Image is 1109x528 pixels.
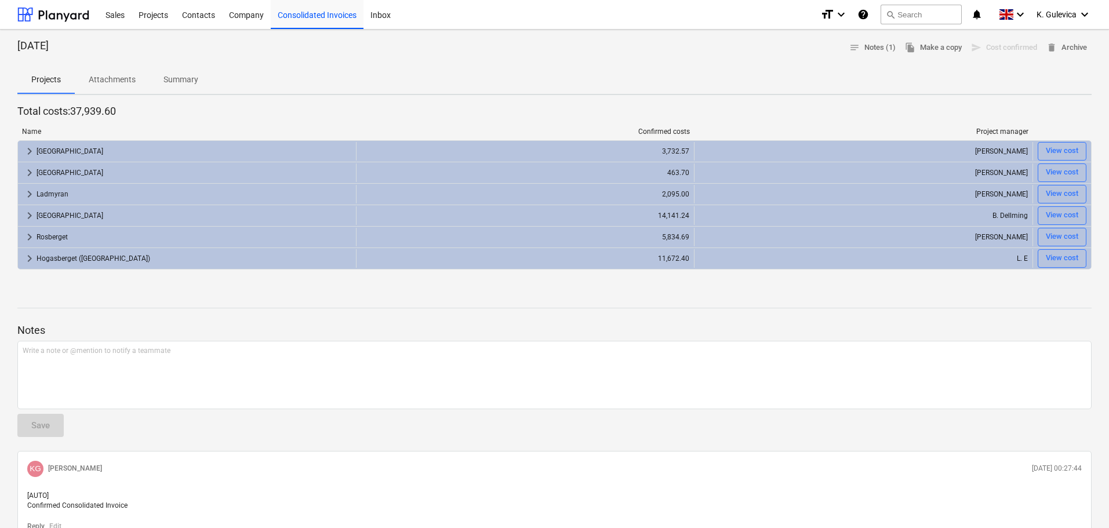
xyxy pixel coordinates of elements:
[17,39,49,53] p: [DATE]
[89,74,136,86] p: Attachments
[361,249,690,268] div: 11,672.40
[37,185,351,203] div: Ladmyran
[699,142,1028,161] div: [PERSON_NAME]
[361,228,690,246] div: 5,834.69
[1042,39,1092,57] button: Archive
[699,249,1028,268] div: L. E
[37,163,351,182] div: [GEOGRAPHIC_DATA]
[23,187,37,201] span: keyboard_arrow_right
[699,206,1028,225] div: B. Dellming
[699,185,1028,203] div: [PERSON_NAME]
[1038,249,1086,268] button: View cost
[361,185,690,203] div: 2,095.00
[886,10,895,19] span: search
[48,464,102,474] p: [PERSON_NAME]
[905,41,962,54] span: Make a copy
[23,144,37,158] span: keyboard_arrow_right
[356,128,695,136] div: Confirmed costs
[27,461,43,477] div: Kristina Gulevica
[163,74,198,86] p: Summary
[845,39,900,57] button: Notes (1)
[1038,185,1086,203] button: View cost
[834,8,848,21] i: keyboard_arrow_down
[1037,10,1077,19] span: K. Gulevica
[1046,144,1078,158] div: View cost
[900,39,966,57] button: Make a copy
[23,166,37,180] span: keyboard_arrow_right
[1046,41,1087,54] span: Archive
[1013,8,1027,21] i: keyboard_arrow_down
[905,42,915,53] span: file_copy
[699,163,1028,182] div: [PERSON_NAME]
[1051,472,1109,528] iframe: Chat Widget
[1038,228,1086,246] button: View cost
[361,206,690,225] div: 14,141.24
[1046,209,1078,222] div: View cost
[37,206,351,225] div: [GEOGRAPHIC_DATA]
[17,323,1092,337] p: Notes
[1046,166,1078,179] div: View cost
[881,5,962,24] button: Search
[849,42,860,53] span: notes
[857,8,869,21] i: Knowledge base
[37,249,351,268] div: Hogasberget ([GEOGRAPHIC_DATA])
[1038,142,1086,161] button: View cost
[1078,8,1092,21] i: keyboard_arrow_down
[820,8,834,21] i: format_size
[1046,252,1078,265] div: View cost
[30,464,41,473] span: KG
[699,228,1028,246] div: [PERSON_NAME]
[23,209,37,223] span: keyboard_arrow_right
[17,128,356,136] div: Name
[695,128,1034,136] div: Project manager
[31,74,61,86] p: Projects
[1046,230,1078,243] div: View cost
[23,252,37,265] span: keyboard_arrow_right
[1038,163,1086,182] button: View cost
[23,230,37,244] span: keyboard_arrow_right
[37,228,351,246] div: Rosberget
[361,163,690,182] div: 463.70
[37,142,351,161] div: [GEOGRAPHIC_DATA]
[849,41,896,54] span: Notes (1)
[27,491,128,509] span: [AUTO] Confirmed Consolidated Invoice
[971,8,983,21] i: notifications
[1038,206,1086,225] button: View cost
[17,104,1092,118] p: Total costs : 37,939.60
[1046,42,1057,53] span: delete
[361,142,690,161] div: 3,732.57
[1046,187,1078,201] div: View cost
[1032,464,1082,474] p: [DATE] 00:27:44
